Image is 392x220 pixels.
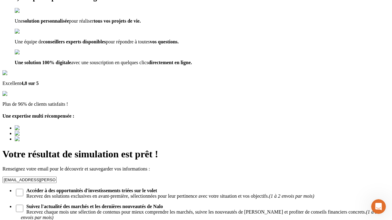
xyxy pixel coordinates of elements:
span: tous vos projets de vie. [94,18,141,24]
span: directement en ligne. [148,60,192,65]
p: Recevez chaque mois une sélection de contenus pour mieux comprendre les marchés, suivre les nouve... [21,204,377,220]
span: avec une souscription en quelques clics [71,60,148,65]
strong: Suivez l'actualité des marchés et les dernières nouveautés de Nalo [26,204,163,209]
span: Une équipe de [15,39,43,44]
img: checkmark [15,8,41,13]
input: Email [2,177,57,183]
input: Suivez l'actualité des marchés et les dernières nouveautés de NaloRecevez chaque mois une sélecti... [16,205,23,212]
img: checkmark [15,50,41,55]
img: reviews stars [2,91,33,97]
span: conseillers experts disponibles [43,39,106,44]
img: Best savings advice award [15,136,71,142]
input: Accéder à des opportunités d'investissements triées sur le voletRecevez des solutions exclusives ... [16,189,23,196]
span: Une solution 100% digitale [15,60,71,65]
span: solution personnalisée [23,18,69,24]
strong: Accéder à des opportunités d'investissements triées sur le volet [26,188,157,193]
span: Excellent [2,81,21,86]
span: vos questions. [150,39,179,44]
em: (1 à 3 envois par mois) [21,209,377,220]
span: Recevez des solutions exclusives en avant-première, sélectionnées pour leur pertinence avec votre... [21,188,390,199]
span: pour répondre à toutes [106,39,150,44]
span: Une [15,18,23,24]
h1: Votre résultat de simulation est prêt ! [2,148,390,160]
iframe: Intercom live chat [371,199,386,214]
h4: Une expertise multi récompensée : [2,113,390,119]
span: pour réaliser [69,18,93,24]
em: (1 à 2 envois par mois) [269,193,314,199]
span: 4,8 sur 5 [21,81,39,86]
p: Renseignez votre email pour le découvrir et sauvegarder vos informations : [2,166,390,172]
img: checkmark [15,29,41,34]
img: Google Review [2,70,38,76]
img: Best savings advice award [15,125,71,131]
p: Plus de 96% de clients satisfaits ! [2,101,390,107]
img: Best savings advice award [15,131,71,136]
